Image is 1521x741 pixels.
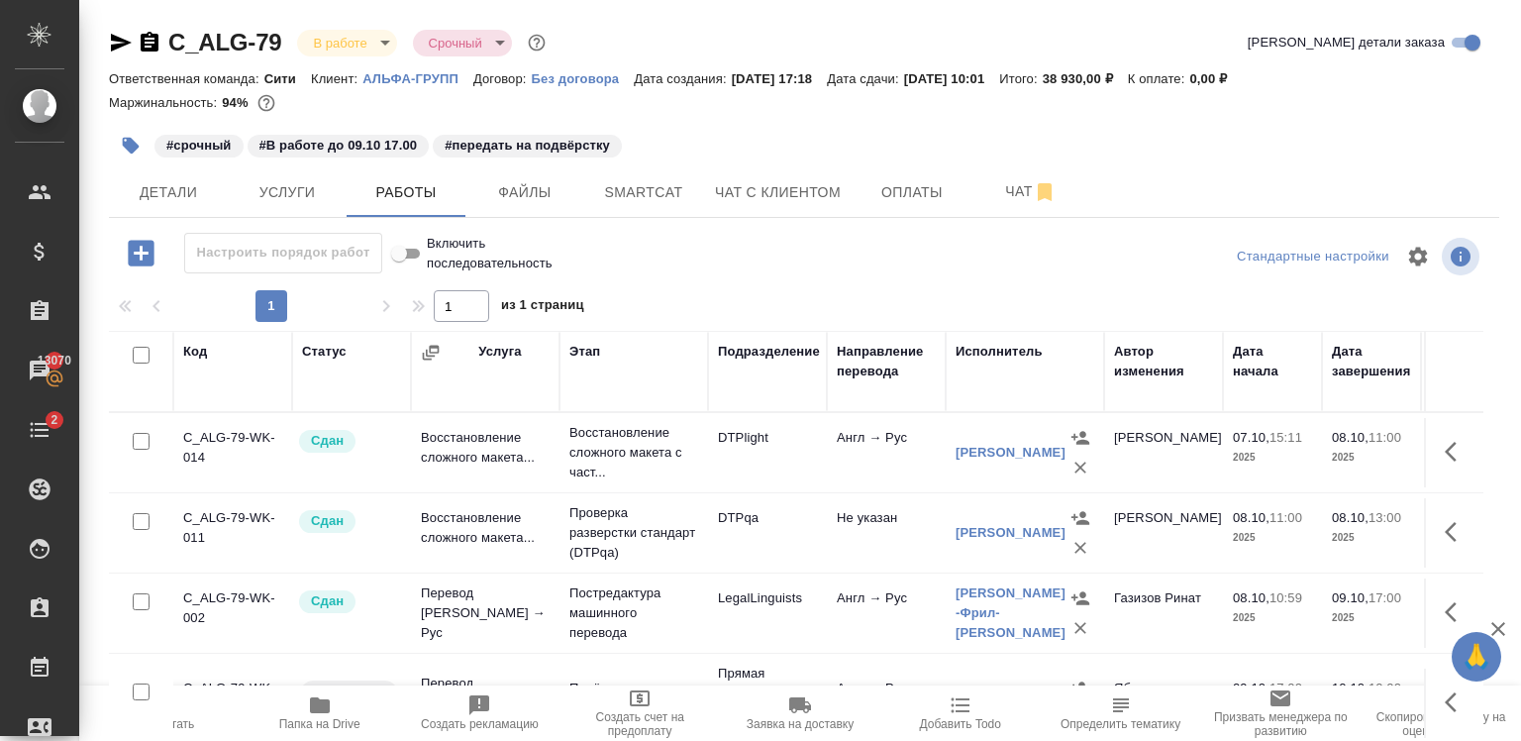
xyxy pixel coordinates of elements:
td: C_ALG-79-WK-014 [173,418,292,487]
div: Дата завершения [1332,342,1411,381]
button: Здесь прячутся важные кнопки [1433,508,1480,556]
div: Исполнитель [956,342,1043,362]
p: #срочный [166,136,232,156]
p: 13:00 [1369,510,1401,525]
button: Здесь прячутся важные кнопки [1433,428,1480,476]
p: 17:00 [1269,681,1302,695]
span: Чат с клиентом [715,180,841,205]
p: 2025 [1332,448,1411,468]
button: Удалить [1065,533,1095,563]
p: 17:00 [1369,590,1401,605]
button: Назначить [1065,423,1095,453]
button: Назначить [1065,503,1095,533]
td: Не указан [827,498,946,568]
p: Клиент: [311,71,362,86]
button: Определить тематику [1041,686,1201,741]
div: Менеджер проверил работу исполнителя, передает ее на следующий этап [297,588,401,615]
span: В работе до 09.10 17.00 [246,136,432,153]
p: Постредактура машинного перевода [569,583,698,643]
p: 10:00 [1369,681,1401,695]
span: Добавить Todo [920,717,1001,731]
div: Статус [302,342,347,362]
p: 10:59 [1269,590,1302,605]
p: К оплате: [1128,71,1190,86]
td: C_ALG-79-WK-002 [173,579,292,648]
p: 0,00 ₽ [1189,71,1242,86]
span: Включить последовательность [427,234,553,273]
button: Папка на Drive [240,686,400,741]
a: Без договора [532,69,635,86]
p: Итого: [999,71,1042,86]
p: Маржинальность: [109,95,222,110]
td: C_ALG-79-WK-011 [173,498,292,568]
td: Газизов Ринат [1104,579,1223,648]
p: 94% [222,95,253,110]
td: [PERSON_NAME] [1104,418,1223,487]
a: 13070 [5,346,74,395]
button: 🙏 [1452,632,1501,682]
a: [PERSON_NAME] [956,445,1065,460]
div: Дата начала [1233,342,1312,381]
span: Призвать менеджера по развитию [1212,710,1349,738]
div: В работе [413,30,512,56]
td: DTPqa [708,498,827,568]
p: Сдан [311,591,344,611]
button: Создать счет на предоплату [559,686,720,741]
svg: Отписаться [1033,180,1057,204]
p: 2025 [1233,528,1312,548]
p: Договор: [473,71,532,86]
p: Приёмка по качеству [569,679,698,698]
button: Добавить Todo [880,686,1041,741]
div: В работе [297,30,396,56]
button: Доп статусы указывают на важность/срочность заказа [524,30,550,55]
div: Исполнитель назначен, приступать к работе пока рано [297,679,401,725]
td: Яблонских Андрей [1104,669,1223,738]
span: Создать рекламацию [421,717,539,731]
p: Ответственная команда: [109,71,264,86]
span: Smartcat [596,180,691,205]
button: Создать рекламацию [400,686,560,741]
button: Заявка на доставку [720,686,880,741]
p: 2025 [1233,448,1312,468]
span: из 1 страниц [501,293,584,322]
a: [PERSON_NAME] -Фрил- [PERSON_NAME] [956,585,1065,640]
p: 08.10, [1233,590,1269,605]
button: Призвать менеджера по развитию [1200,686,1361,741]
p: Дата сдачи: [827,71,903,86]
p: [DATE] 10:01 [904,71,1000,86]
p: Сити [264,71,311,86]
span: Определить тематику [1061,717,1180,731]
p: Сдан [311,431,344,451]
td: Перевод [PERSON_NAME] → Рус [411,574,559,653]
p: 38 930,00 ₽ [1043,71,1128,86]
div: Услуга [478,342,521,362]
div: Подразделение [718,342,820,362]
span: Услуги [240,180,335,205]
p: Дата создания: [634,71,731,86]
button: Сгруппировать [421,343,441,363]
p: #передать на подвёрстку [445,136,610,156]
td: Англ → Рус [827,579,946,648]
td: Восстановление сложного макета... [411,498,559,568]
span: Детали [121,180,216,205]
span: Заявка на доставку [747,717,854,731]
span: Создать счет на предоплату [571,710,708,738]
button: Добавить тэг [109,124,152,167]
td: Англ → Рус [827,418,946,487]
span: 2 [39,410,69,430]
p: 11:00 [1269,510,1302,525]
p: 08.10, [1332,510,1369,525]
span: Посмотреть информацию [1442,238,1483,275]
span: Настроить таблицу [1394,233,1442,280]
a: C_ALG-79 [168,29,281,55]
button: В работе [307,35,372,52]
div: Код [183,342,207,362]
button: Скопировать ссылку для ЯМессенджера [109,31,133,54]
p: В ожидании [311,682,387,721]
a: АЛЬФА-ГРУПП [362,69,473,86]
p: 2025 [1332,608,1411,628]
div: Этап [569,342,600,362]
p: 2025 [1233,608,1312,628]
span: [PERSON_NAME] детали заказа [1248,33,1445,53]
button: 1801.80 RUB; [253,90,279,116]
